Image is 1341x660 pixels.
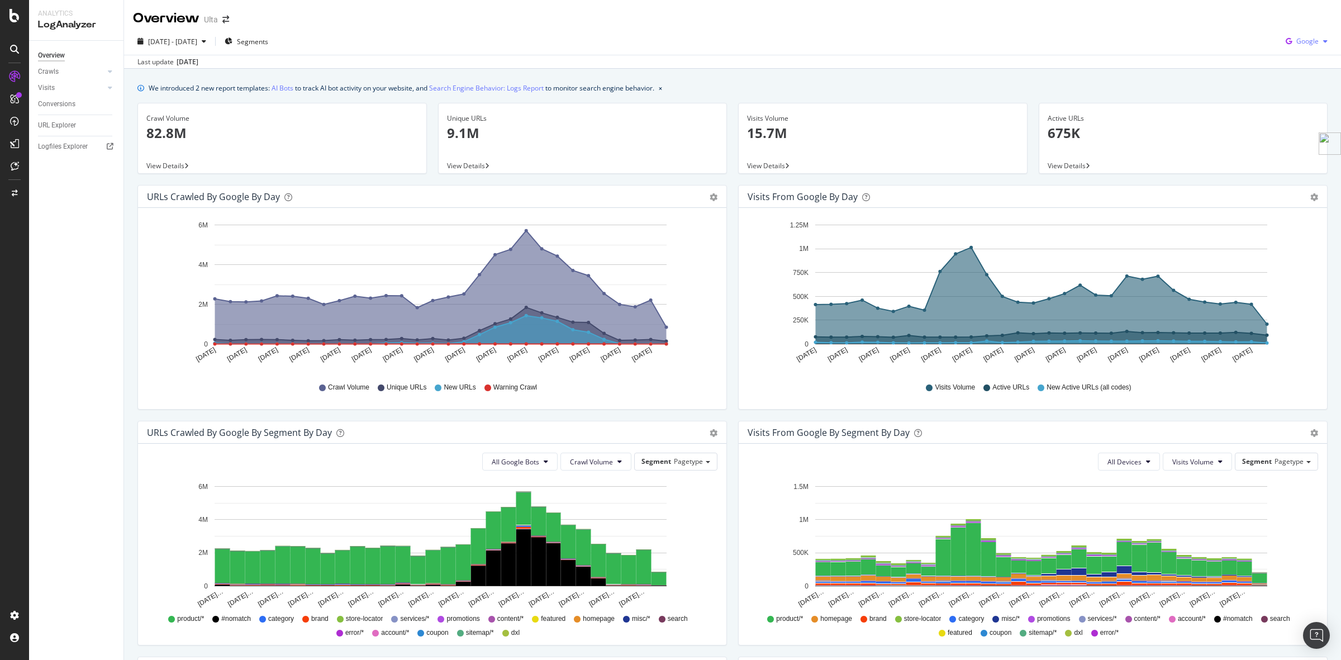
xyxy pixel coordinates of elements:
div: URLs Crawled by Google by day [147,191,280,202]
a: Logfiles Explorer [38,141,116,153]
span: Pagetype [1275,457,1304,466]
text: [DATE] [795,346,817,363]
span: [DATE] - [DATE] [148,37,197,46]
span: product/* [776,614,803,624]
text: 500K [793,293,809,301]
div: Active URLs [1048,113,1319,124]
a: URL Explorer [38,120,116,131]
span: account/* [381,628,409,638]
span: services/* [1088,614,1117,624]
div: gear [710,193,717,201]
span: New URLs [444,383,475,392]
span: All Devices [1107,457,1142,467]
button: Segments [220,32,273,50]
span: content/* [1134,614,1161,624]
text: [DATE] [1200,346,1223,363]
text: [DATE] [858,346,880,363]
span: New Active URLs (all codes) [1047,383,1131,392]
span: View Details [1048,161,1086,170]
span: #nomatch [1223,614,1253,624]
span: brand [311,614,329,624]
text: [DATE] [631,346,653,363]
span: All Google Bots [492,457,539,467]
a: Search Engine Behavior: Logs Report [429,82,544,94]
span: Warning Crawl [493,383,537,392]
text: 500K [793,549,809,557]
span: Unique URLs [387,383,426,392]
button: close banner [656,80,665,96]
text: [DATE] [1076,346,1098,363]
span: promotions [446,614,479,624]
div: Overview [133,9,199,28]
a: Conversions [38,98,116,110]
p: 9.1M [447,124,719,143]
div: Ulta [204,14,218,25]
span: Google [1296,36,1319,46]
text: 0 [204,340,208,348]
div: Open Intercom Messenger [1303,622,1330,649]
span: search [668,614,688,624]
text: [DATE] [1169,346,1191,363]
text: 4M [198,516,208,524]
span: Visits Volume [1172,457,1214,467]
div: Crawls [38,66,59,78]
span: Active URLs [992,383,1029,392]
text: [DATE] [1231,346,1254,363]
button: [DATE] - [DATE] [133,32,211,50]
text: [DATE] [826,346,849,363]
span: services/* [400,614,429,624]
text: [DATE] [1044,346,1067,363]
text: [DATE] [982,346,1005,363]
span: misc/* [1001,614,1020,624]
div: Conversions [38,98,75,110]
div: We introduced 2 new report templates: to track AI bot activity on your website, and to monitor se... [149,82,654,94]
span: content/* [497,614,524,624]
a: AI Bots [272,82,293,94]
a: Crawls [38,66,104,78]
div: Visits Volume [747,113,1019,124]
div: Visits from Google By Segment By Day [748,427,910,438]
span: brand [869,614,887,624]
text: [DATE] [537,346,559,363]
span: search [1270,614,1290,624]
text: [DATE] [382,346,404,363]
span: category [268,614,294,624]
text: [DATE] [1138,346,1160,363]
svg: A chart. [147,217,712,372]
div: Visits [38,82,55,94]
div: URL Explorer [38,120,76,131]
svg: A chart. [147,479,712,609]
span: store-locator [346,614,383,624]
span: error/* [1100,628,1119,638]
span: product/* [177,614,204,624]
text: 0 [805,582,809,590]
div: Logfiles Explorer [38,141,88,153]
div: Unique URLs [447,113,719,124]
div: Last update [137,57,198,67]
text: [DATE] [506,346,529,363]
span: featured [541,614,565,624]
text: [DATE] [319,346,341,363]
span: coupon [990,628,1011,638]
span: misc/* [632,614,650,624]
span: featured [948,628,972,638]
text: [DATE] [412,346,435,363]
text: [DATE] [568,346,591,363]
span: Segment [1242,457,1272,466]
text: 2M [198,301,208,308]
text: 4M [198,261,208,269]
p: 15.7M [747,124,1019,143]
svg: A chart. [748,217,1313,372]
div: LogAnalyzer [38,18,115,31]
div: gear [1310,429,1318,437]
span: Crawl Volume [328,383,369,392]
span: dxl [511,628,520,638]
span: #nomatch [221,614,251,624]
text: 2M [198,549,208,557]
div: Crawl Volume [146,113,418,124]
p: 82.8M [146,124,418,143]
div: URLs Crawled by Google By Segment By Day [147,427,332,438]
svg: A chart. [748,479,1313,609]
